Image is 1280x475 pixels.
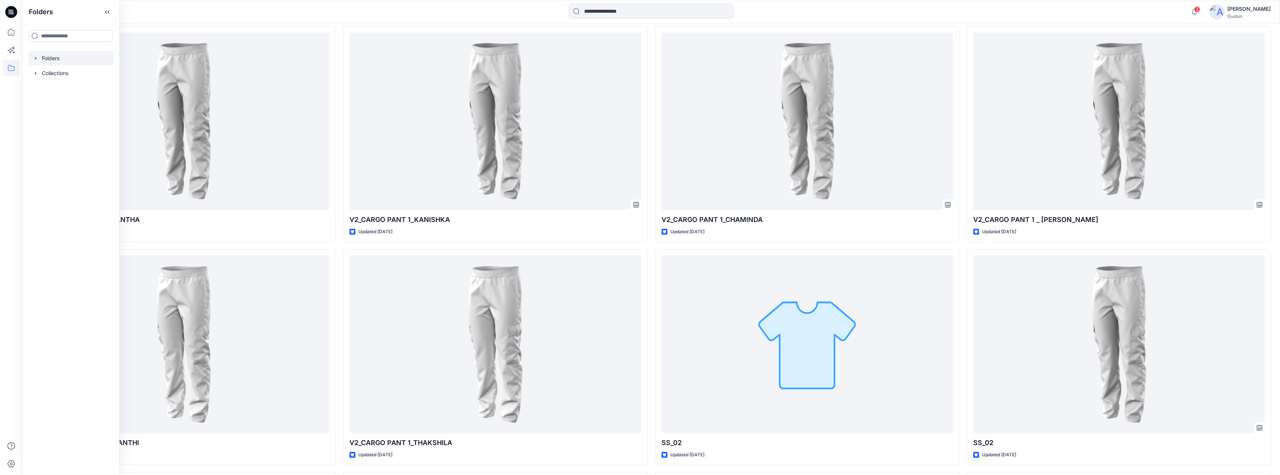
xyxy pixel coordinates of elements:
p: Updated [DATE] [670,451,704,459]
a: V2_CARGO PANT 1_CHAMINDA [661,33,953,210]
p: Updated [DATE] [358,451,392,459]
p: Updated [DATE] [358,228,392,236]
a: V2_CARGO PANT 1_KANISHKA [349,33,641,210]
a: SS_02 [661,256,953,433]
p: V2_CARGO PANT 1_LASANTHA [38,215,329,225]
p: Updated [DATE] [982,451,1016,459]
a: V2_CARGO PANT 1_THAKSHILA [349,256,641,433]
p: V2_CARGO PANT 1_PRIYANTHI [38,438,329,448]
img: avatar [1209,4,1224,19]
p: V2_CARGO PANT 1_THAKSHILA [349,438,641,448]
p: SS_02 [973,438,1265,448]
p: Updated [DATE] [982,228,1016,236]
div: Guston [1227,13,1271,19]
p: V2_CARGO PANT 1_KANISHKA [349,215,641,225]
a: V2_CARGO PANT 1 _ DULANJAYA [973,33,1265,210]
p: Updated [DATE] [670,228,704,236]
a: SS_02 [973,256,1265,433]
a: V2_CARGO PANT 1_PRIYANTHI [38,256,329,433]
div: [PERSON_NAME] [1227,4,1271,13]
p: V2_CARGO PANT 1_CHAMINDA [661,215,953,225]
p: SS_02 [661,438,953,448]
p: V2_CARGO PANT 1 _ [PERSON_NAME] [973,215,1265,225]
a: V2_CARGO PANT 1_LASANTHA [38,33,329,210]
span: 3 [1194,6,1200,12]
